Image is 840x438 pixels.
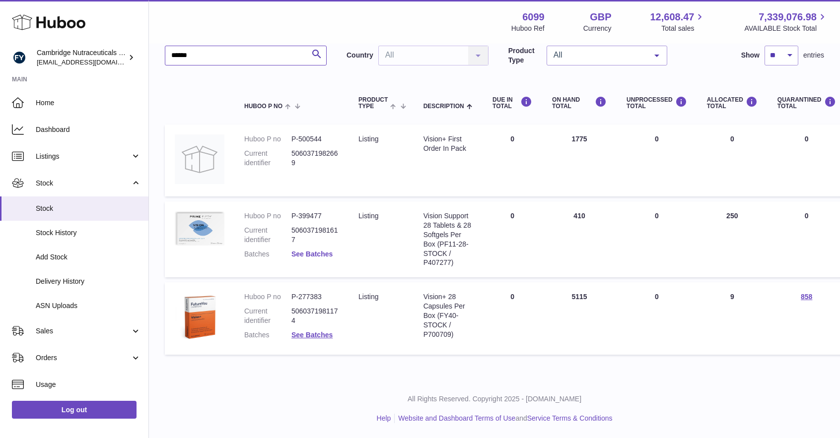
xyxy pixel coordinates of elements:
[803,51,824,60] span: entries
[661,24,705,33] span: Total sales
[707,96,758,110] div: ALLOCATED Total
[36,228,141,238] span: Stock History
[801,293,812,301] a: 858
[697,282,768,355] td: 9
[805,135,809,143] span: 0
[423,103,464,110] span: Description
[175,292,224,342] img: product image
[291,211,339,221] dd: P-399477
[744,10,828,33] a: 7,339,076.98 AVAILABLE Stock Total
[244,307,291,325] dt: Current identifier
[423,292,473,339] div: Vision+ 28 Capsules Per Box (FY40-STOCK / P700709)
[291,250,333,258] a: See Batches
[36,301,141,311] span: ASN Uploads
[36,125,141,134] span: Dashboard
[358,212,378,220] span: listing
[37,48,126,67] div: Cambridge Nutraceuticals Ltd
[395,414,612,423] li: and
[244,103,282,110] span: Huboo P no
[741,51,760,60] label: Show
[36,98,141,108] span: Home
[617,125,697,196] td: 0
[744,24,828,33] span: AVAILABLE Stock Total
[36,380,141,389] span: Usage
[291,134,339,144] dd: P-500544
[291,149,339,168] dd: 5060371982669
[697,201,768,277] td: 250
[244,250,291,259] dt: Batches
[650,10,694,24] span: 12,608.47
[697,125,768,196] td: 0
[492,96,532,110] div: DUE IN TOTAL
[377,414,391,422] a: Help
[244,330,291,340] dt: Batches
[291,292,339,302] dd: P-277383
[36,326,131,336] span: Sales
[617,201,697,277] td: 0
[522,10,545,24] strong: 6099
[36,277,141,286] span: Delivery History
[36,204,141,213] span: Stock
[291,226,339,245] dd: 5060371981617
[36,252,141,262] span: Add Stock
[805,212,809,220] span: 0
[12,401,137,419] a: Log out
[759,10,817,24] span: 7,339,076.98
[583,24,612,33] div: Currency
[551,50,647,60] span: All
[483,201,542,277] td: 0
[542,282,617,355] td: 5115
[398,414,515,422] a: Website and Dashboard Terms of Use
[175,134,224,184] img: product image
[37,58,146,66] span: [EMAIL_ADDRESS][DOMAIN_NAME]
[552,96,607,110] div: ON HAND Total
[358,293,378,301] span: listing
[423,134,473,153] div: Vision+ First Order In Pack
[244,211,291,221] dt: Huboo P no
[627,96,687,110] div: UNPROCESSED Total
[542,201,617,277] td: 410
[777,96,836,110] div: QUARANTINED Total
[157,394,832,404] p: All Rights Reserved. Copyright 2025 - [DOMAIN_NAME]
[511,24,545,33] div: Huboo Ref
[244,134,291,144] dt: Huboo P no
[542,125,617,196] td: 1775
[244,226,291,245] dt: Current identifier
[175,211,224,246] img: product image
[358,97,388,110] span: Product Type
[508,46,542,65] label: Product Type
[483,282,542,355] td: 0
[244,149,291,168] dt: Current identifier
[358,135,378,143] span: listing
[617,282,697,355] td: 0
[590,10,611,24] strong: GBP
[650,10,705,33] a: 12,608.47 Total sales
[291,331,333,339] a: See Batches
[36,353,131,363] span: Orders
[423,211,473,267] div: Vision Support 28 Tablets & 28 Softgels Per Box (PF11-28-STOCK / P407277)
[12,50,27,65] img: huboo@camnutra.com
[36,179,131,188] span: Stock
[527,414,613,422] a: Service Terms & Conditions
[291,307,339,325] dd: 5060371981174
[483,125,542,196] td: 0
[36,152,131,161] span: Listings
[244,292,291,302] dt: Huboo P no
[347,51,373,60] label: Country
